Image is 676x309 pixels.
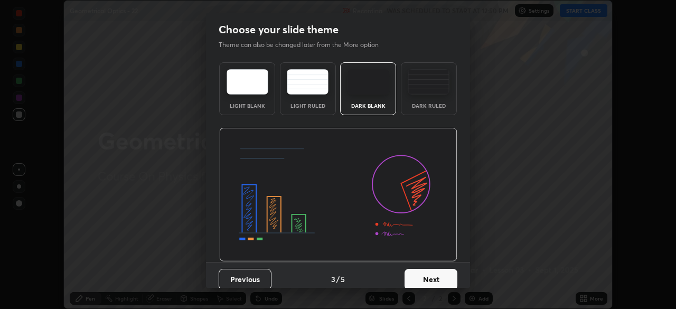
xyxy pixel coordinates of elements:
img: darkTheme.f0cc69e5.svg [348,69,389,95]
img: darkRuledTheme.de295e13.svg [408,69,449,95]
div: Dark Blank [347,103,389,108]
h2: Choose your slide theme [219,23,339,36]
button: Next [405,269,457,290]
button: Previous [219,269,271,290]
h4: / [336,274,340,285]
img: lightTheme.e5ed3b09.svg [227,69,268,95]
div: Light Ruled [287,103,329,108]
h4: 5 [341,274,345,285]
img: darkThemeBanner.d06ce4a2.svg [219,128,457,262]
p: Theme can also be changed later from the More option [219,40,390,50]
div: Light Blank [226,103,268,108]
h4: 3 [331,274,335,285]
img: lightRuledTheme.5fabf969.svg [287,69,328,95]
div: Dark Ruled [408,103,450,108]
